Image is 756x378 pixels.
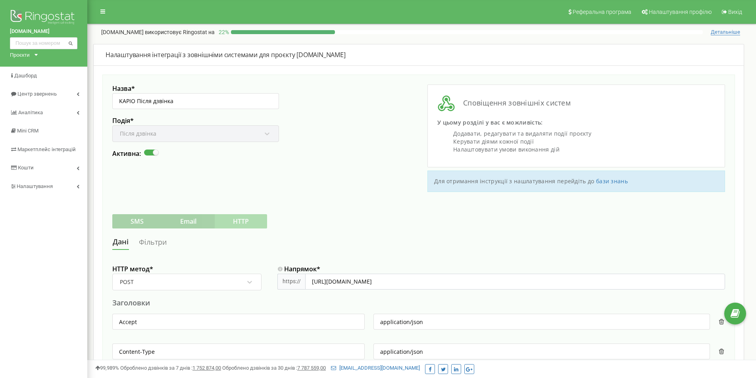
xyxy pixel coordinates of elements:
a: бази знань [596,177,628,185]
a: [EMAIL_ADDRESS][DOMAIN_NAME] [331,365,420,371]
span: Налаштування профілю [649,9,712,15]
span: Mini CRM [17,128,38,134]
label: Активна: [112,150,141,158]
input: https://example.com [305,274,725,290]
u: 7 787 559,00 [297,365,326,371]
p: У цьому розділі у вас є можливість: [437,119,715,127]
input: значення [373,314,710,330]
div: POST [120,278,134,286]
a: [DOMAIN_NAME] [10,28,77,35]
div: Налаштування інтеграції з зовнішніми системами для проєкту [DOMAIN_NAME] [106,50,732,59]
u: 1 752 874,00 [192,365,221,371]
li: Додавати, редагувати та видаляти події проєкту [453,130,715,138]
input: значення [373,343,710,359]
span: використовує Ringostat на [145,29,215,35]
span: Маркетплейс інтеграцій [17,146,76,152]
label: Напрямок * [277,265,725,274]
a: Фільтри [139,235,167,249]
span: Оброблено дзвінків за 30 днів : [222,365,326,371]
span: Детальніше [711,29,740,35]
h3: Сповіщення зовнішніх систем [437,94,715,112]
span: Аналiтика [18,109,43,115]
span: Реферальна програма [573,9,631,15]
input: Введіть назву [112,93,279,109]
span: Дашборд [14,73,37,79]
iframe: Intercom live chat [729,333,748,352]
li: Керувати діями кожної події [453,138,715,146]
div: https:// [277,274,305,290]
img: Ringostat logo [10,8,77,28]
label: Подія * [112,117,279,125]
span: Вихід [728,9,742,15]
input: ім'я [112,343,365,359]
input: Пошук за номером [10,37,77,49]
label: HTTP метод * [112,265,262,274]
input: ім'я [112,314,365,330]
div: Проєкти [10,51,30,59]
label: Назва * [112,84,279,93]
li: Налаштовувати умови виконання дій [453,146,715,154]
div: Заголовки [112,298,725,308]
p: 22 % [215,28,231,36]
span: 99,989% [95,365,119,371]
p: [DOMAIN_NAME] [101,28,215,36]
span: Центр звернень [17,91,57,97]
span: Налаштування [17,183,53,189]
p: Для отримання інструкції з нашлатування перейдіть до [434,177,718,185]
span: Кошти [18,165,34,171]
a: Дані [112,235,129,250]
span: Оброблено дзвінків за 7 днів : [120,365,221,371]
